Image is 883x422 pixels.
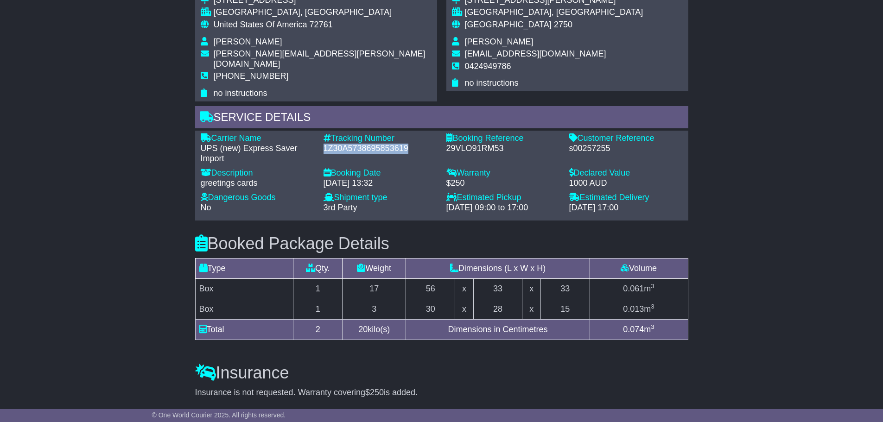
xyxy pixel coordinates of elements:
[446,168,560,178] div: Warranty
[590,320,688,340] td: m
[214,37,282,46] span: [PERSON_NAME]
[293,258,343,279] td: Qty.
[406,299,455,320] td: 30
[195,299,293,320] td: Box
[195,279,293,299] td: Box
[201,133,314,144] div: Carrier Name
[569,168,683,178] div: Declared Value
[569,144,683,154] div: s00257255
[473,279,522,299] td: 33
[201,168,314,178] div: Description
[473,299,522,320] td: 28
[293,279,343,299] td: 1
[324,193,437,203] div: Shipment type
[343,279,406,299] td: 17
[455,279,473,299] td: x
[569,193,683,203] div: Estimated Delivery
[343,299,406,320] td: 3
[569,203,683,213] div: [DATE] 17:00
[214,71,289,81] span: [PHONE_NUMBER]
[465,7,643,18] div: [GEOGRAPHIC_DATA], [GEOGRAPHIC_DATA]
[293,299,343,320] td: 1
[195,234,688,253] h3: Booked Package Details
[590,279,688,299] td: m
[651,283,654,290] sup: 3
[195,106,688,131] div: Service Details
[293,320,343,340] td: 2
[651,323,654,330] sup: 3
[152,411,286,419] span: © One World Courier 2025. All rights reserved.
[214,88,267,98] span: no instructions
[569,133,683,144] div: Customer Reference
[324,133,437,144] div: Tracking Number
[324,203,357,212] span: 3rd Party
[590,258,688,279] td: Volume
[446,203,560,213] div: [DATE] 09:00 to 17:00
[623,304,644,314] span: 0.013
[343,320,406,340] td: kilo(s)
[214,49,426,69] span: [PERSON_NAME][EMAIL_ADDRESS][PERSON_NAME][DOMAIN_NAME]
[455,299,473,320] td: x
[201,193,314,203] div: Dangerous Goods
[446,193,560,203] div: Estimated Pickup
[343,258,406,279] td: Weight
[569,178,683,189] div: 1000 AUD
[465,78,519,88] span: no instructions
[406,279,455,299] td: 56
[540,279,590,299] td: 33
[201,203,211,212] span: No
[365,388,384,397] span: $250
[554,20,572,29] span: 2750
[214,20,307,29] span: United States Of America
[465,49,606,58] span: [EMAIL_ADDRESS][DOMAIN_NAME]
[651,303,654,310] sup: 3
[324,178,437,189] div: [DATE] 13:32
[540,299,590,320] td: 15
[310,20,333,29] span: 72761
[406,320,590,340] td: Dimensions in Centimetres
[324,144,437,154] div: 1Z30A5738695853619
[465,20,552,29] span: [GEOGRAPHIC_DATA]
[623,325,644,334] span: 0.074
[201,144,314,164] div: UPS (new) Express Saver Import
[214,7,432,18] div: [GEOGRAPHIC_DATA], [GEOGRAPHIC_DATA]
[201,178,314,189] div: greetings cards
[446,133,560,144] div: Booking Reference
[358,325,368,334] span: 20
[446,144,560,154] div: 29VLO91RM53
[590,299,688,320] td: m
[195,364,688,382] h3: Insurance
[406,258,590,279] td: Dimensions (L x W x H)
[623,284,644,293] span: 0.061
[446,178,560,189] div: $250
[195,388,688,398] div: Insurance is not requested. Warranty covering is added.
[195,320,293,340] td: Total
[195,258,293,279] td: Type
[465,62,511,71] span: 0424949786
[465,37,534,46] span: [PERSON_NAME]
[324,168,437,178] div: Booking Date
[522,299,540,320] td: x
[522,279,540,299] td: x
